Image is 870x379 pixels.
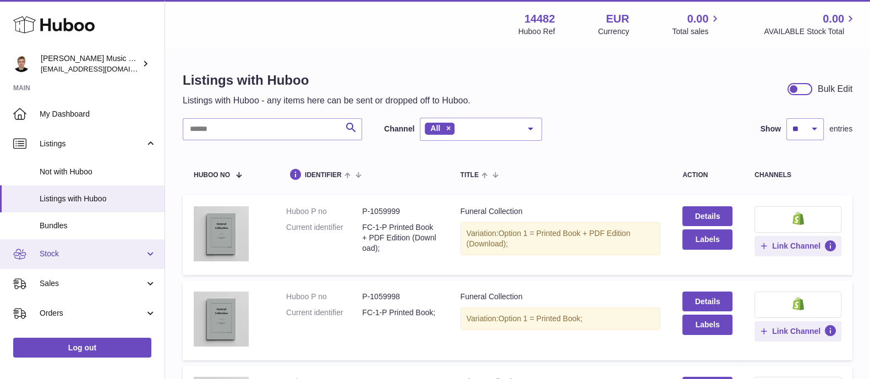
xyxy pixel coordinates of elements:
img: internalAdmin-14482@internal.huboo.com [13,56,30,72]
img: Funeral Collection [194,206,249,261]
label: Show [760,124,781,134]
span: Listings [40,139,145,149]
span: 0.00 [823,12,844,26]
strong: EUR [606,12,629,26]
span: Bundles [40,221,156,231]
span: Not with Huboo [40,167,156,177]
a: 0.00 AVAILABLE Stock Total [764,12,857,37]
span: Link Channel [772,326,820,336]
p: Listings with Huboo - any items here can be sent or dropped off to Huboo. [183,95,470,107]
span: 0.00 [687,12,709,26]
span: title [461,172,479,179]
span: [EMAIL_ADDRESS][DOMAIN_NAME] [41,64,162,73]
div: Variation: [461,307,661,330]
div: Funeral Collection [461,292,661,302]
span: My Dashboard [40,109,156,119]
div: Variation: [461,222,661,255]
span: Listings with Huboo [40,194,156,204]
img: shopify-small.png [792,297,804,310]
div: Bulk Edit [818,83,852,95]
div: Currency [598,26,630,37]
img: Funeral Collection [194,292,249,347]
strong: 14482 [524,12,555,26]
dt: Huboo P no [286,206,362,217]
span: All [430,124,440,133]
button: Labels [682,229,732,249]
dt: Current identifier [286,307,362,318]
button: Labels [682,315,732,334]
div: channels [754,172,841,179]
span: AVAILABLE Stock Total [764,26,857,37]
dt: Current identifier [286,222,362,254]
a: Details [682,206,732,226]
div: Funeral Collection [461,206,661,217]
dd: P-1059998 [362,292,438,302]
img: shopify-small.png [792,212,804,225]
div: Huboo Ref [518,26,555,37]
span: entries [829,124,852,134]
h1: Listings with Huboo [183,72,470,89]
a: Log out [13,338,151,358]
span: Option 1 = Printed Book; [499,314,583,323]
label: Channel [384,124,414,134]
span: Total sales [672,26,721,37]
span: Sales [40,278,145,289]
dd: P-1059999 [362,206,438,217]
span: Stock [40,249,145,259]
div: action [682,172,732,179]
dd: FC-1-P Printed Book + PDF Edition (Download); [362,222,438,254]
div: [PERSON_NAME] Music & Media Publishing - FZCO [41,53,140,74]
span: Link Channel [772,241,820,251]
button: Link Channel [754,236,841,256]
span: Huboo no [194,172,230,179]
a: Details [682,292,732,311]
button: Link Channel [754,321,841,341]
dd: FC-1-P Printed Book; [362,307,438,318]
span: Option 1 = Printed Book + PDF Edition (Download); [467,229,631,248]
span: identifier [305,172,342,179]
span: Orders [40,308,145,318]
a: 0.00 Total sales [672,12,721,37]
dt: Huboo P no [286,292,362,302]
